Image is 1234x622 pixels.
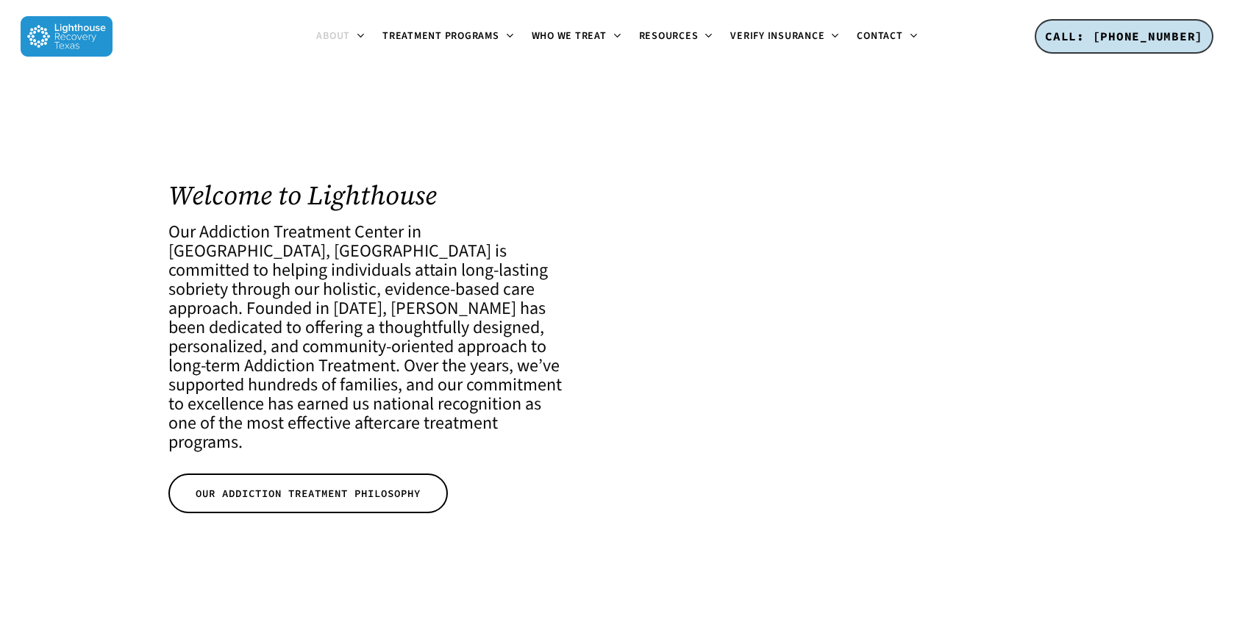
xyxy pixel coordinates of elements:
span: CALL: [PHONE_NUMBER] [1045,29,1203,43]
span: Treatment Programs [382,29,499,43]
h4: Our Addiction Treatment Center in [GEOGRAPHIC_DATA], [GEOGRAPHIC_DATA] is committed to helping in... [168,223,571,452]
a: About [307,31,374,43]
span: About [316,29,350,43]
a: CALL: [PHONE_NUMBER] [1035,19,1213,54]
a: Resources [630,31,722,43]
a: Who We Treat [523,31,630,43]
a: OUR ADDICTION TREATMENT PHILOSOPHY [168,473,448,513]
h1: Welcome to Lighthouse [168,180,571,210]
span: Resources [639,29,699,43]
a: Contact [848,31,926,43]
span: Who We Treat [532,29,607,43]
a: Treatment Programs [374,31,523,43]
a: Verify Insurance [721,31,848,43]
img: Lighthouse Recovery Texas [21,16,113,57]
span: Verify Insurance [730,29,824,43]
span: OUR ADDICTION TREATMENT PHILOSOPHY [196,486,421,501]
span: Contact [857,29,902,43]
